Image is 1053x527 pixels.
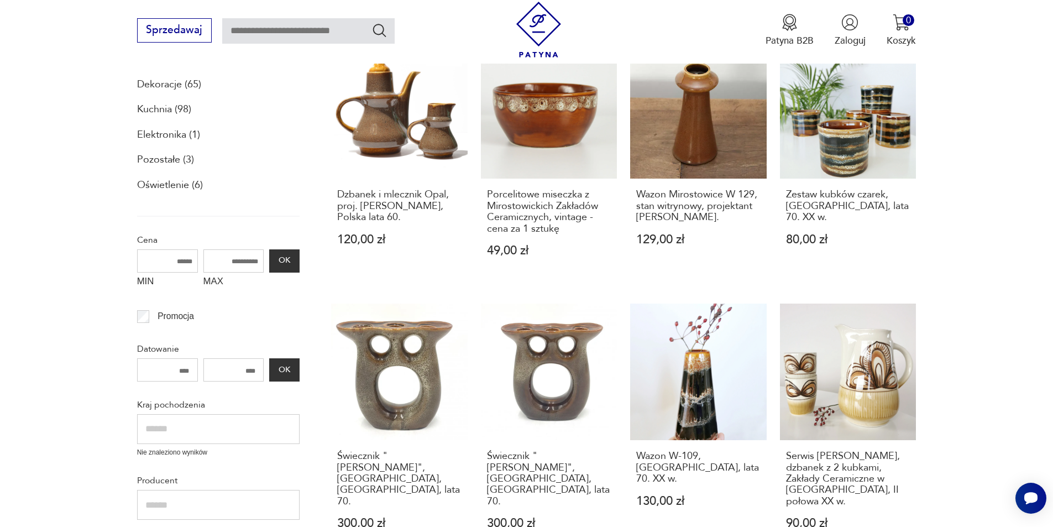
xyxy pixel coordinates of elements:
a: Kuchnia (98) [137,100,191,119]
img: Ikona koszyka [893,14,910,31]
p: Cena [137,233,300,247]
p: Zaloguj [835,34,866,47]
div: 0 [903,14,914,26]
a: Pozostałe (3) [137,150,194,169]
a: KlasykDzbanek i mlecznik Opal, proj. A. Sadulski, Polska lata 60.Dzbanek i mlecznik Opal, proj. [... [331,43,468,283]
button: Zaloguj [835,14,866,47]
a: Oświetlenie (6) [137,176,203,195]
p: 49,00 zł [487,245,611,257]
label: MAX [203,273,264,294]
button: Szukaj [371,22,387,38]
a: Ikona medaluPatyna B2B [766,14,814,47]
h3: Serwis [PERSON_NAME], dzbanek z 2 kubkami, Zakłady Ceramiczne w [GEOGRAPHIC_DATA], II połowa XX w. [786,451,910,507]
a: Porcelitowe miseczka z Mirostowickich Zakładów Ceramicznych, vintage - cena za 1 sztukęPorcelitow... [481,43,617,283]
h3: Dzbanek i mlecznik Opal, proj. [PERSON_NAME], Polska lata 60. [337,189,462,223]
h3: Wazon Mirostowice W 129, stan witrynowy, projektant [PERSON_NAME]. [636,189,761,223]
a: Sprzedawaj [137,27,212,35]
button: OK [269,249,299,273]
img: Patyna - sklep z meblami i dekoracjami vintage [511,2,567,58]
button: 0Koszyk [887,14,916,47]
a: Wazon Mirostowice W 129, stan witrynowy, projektant A. Sadulski.Wazon Mirostowice W 129, stan wit... [630,43,767,283]
p: 120,00 zł [337,234,462,246]
img: Ikona medalu [781,14,798,31]
p: Promocja [158,309,194,323]
h3: Zestaw kubków czarek, [GEOGRAPHIC_DATA], lata 70. XX w. [786,189,910,223]
p: 80,00 zł [786,234,910,246]
p: Producent [137,473,300,488]
p: Kraj pochodzenia [137,398,300,412]
a: Dekoracje (65) [137,75,201,94]
h3: Świecznik "[PERSON_NAME]", [GEOGRAPHIC_DATA], [GEOGRAPHIC_DATA], lata 70. [487,451,611,507]
button: Patyna B2B [766,14,814,47]
p: 129,00 zł [636,234,761,246]
label: MIN [137,273,198,294]
a: Elektronika (1) [137,126,200,144]
p: Nie znaleziono wyników [137,447,300,458]
p: Datowanie [137,342,300,356]
h3: Świecznik "[PERSON_NAME]", [GEOGRAPHIC_DATA], [GEOGRAPHIC_DATA], lata 70. [337,451,462,507]
button: OK [269,358,299,382]
h3: Wazon W-109, [GEOGRAPHIC_DATA], lata 70. XX w. [636,451,761,484]
p: Patyna B2B [766,34,814,47]
iframe: Smartsupp widget button [1015,483,1046,514]
button: Sprzedawaj [137,18,212,43]
h3: Porcelitowe miseczka z Mirostowickich Zakładów Ceramicznych, vintage - cena za 1 sztukę [487,189,611,234]
a: Zestaw kubków czarek, Mirostowice, lata 70. XX w.Zestaw kubków czarek, [GEOGRAPHIC_DATA], lata 70... [780,43,916,283]
img: Ikonka użytkownika [841,14,858,31]
p: 130,00 zł [636,495,761,507]
p: Koszyk [887,34,916,47]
